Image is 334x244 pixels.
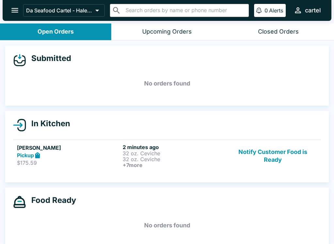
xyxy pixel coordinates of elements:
strong: Pickup [17,152,34,159]
h5: No orders found [13,214,321,237]
h4: Submitted [26,53,71,63]
h4: In Kitchen [26,119,70,129]
button: Da Seafood Cartel - Haleiwa [23,4,105,17]
a: [PERSON_NAME]Pickup$175.592 minutes ago32 oz. Ceviche32 oz. Ceviche+7moreNotify Customer Food is ... [13,140,321,172]
h5: No orders found [13,72,321,95]
div: cartel [305,7,321,14]
div: Open Orders [38,28,74,36]
p: 0 [265,7,268,14]
button: cartel [291,3,324,17]
button: Notify Customer Food is Ready [229,144,317,168]
div: Upcoming Orders [142,28,192,36]
button: open drawer [7,2,23,19]
div: Closed Orders [258,28,299,36]
p: Da Seafood Cartel - Haleiwa [26,7,93,14]
p: $175.59 [17,160,120,166]
h5: [PERSON_NAME] [17,144,120,152]
p: 32 oz. Ceviche [123,150,226,156]
p: 32 oz. Ceviche [123,156,226,162]
h4: Food Ready [26,195,76,205]
h6: + 7 more [123,162,226,168]
h6: 2 minutes ago [123,144,226,150]
p: Alerts [269,7,283,14]
input: Search orders by name or phone number [124,6,246,15]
